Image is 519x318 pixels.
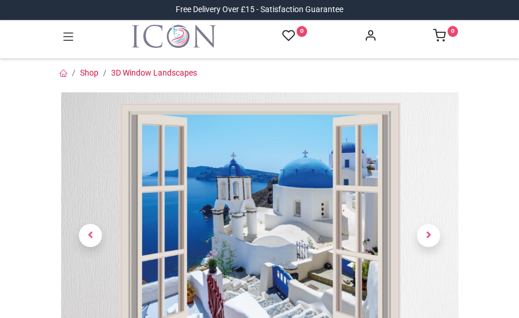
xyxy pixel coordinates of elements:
[80,68,99,77] a: Shop
[282,29,308,43] a: 0
[448,26,459,37] sup: 0
[297,26,308,37] sup: 0
[433,32,459,42] a: 0
[132,25,216,48] img: Icon Wall Stickers
[364,32,377,42] a: Account Info
[111,68,197,77] a: 3D Window Landscapes
[132,25,216,48] a: Logo of Icon Wall Stickers
[176,4,343,16] div: Free Delivery Over £15 - Satisfaction Guarantee
[79,224,102,247] span: Previous
[417,224,440,247] span: Next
